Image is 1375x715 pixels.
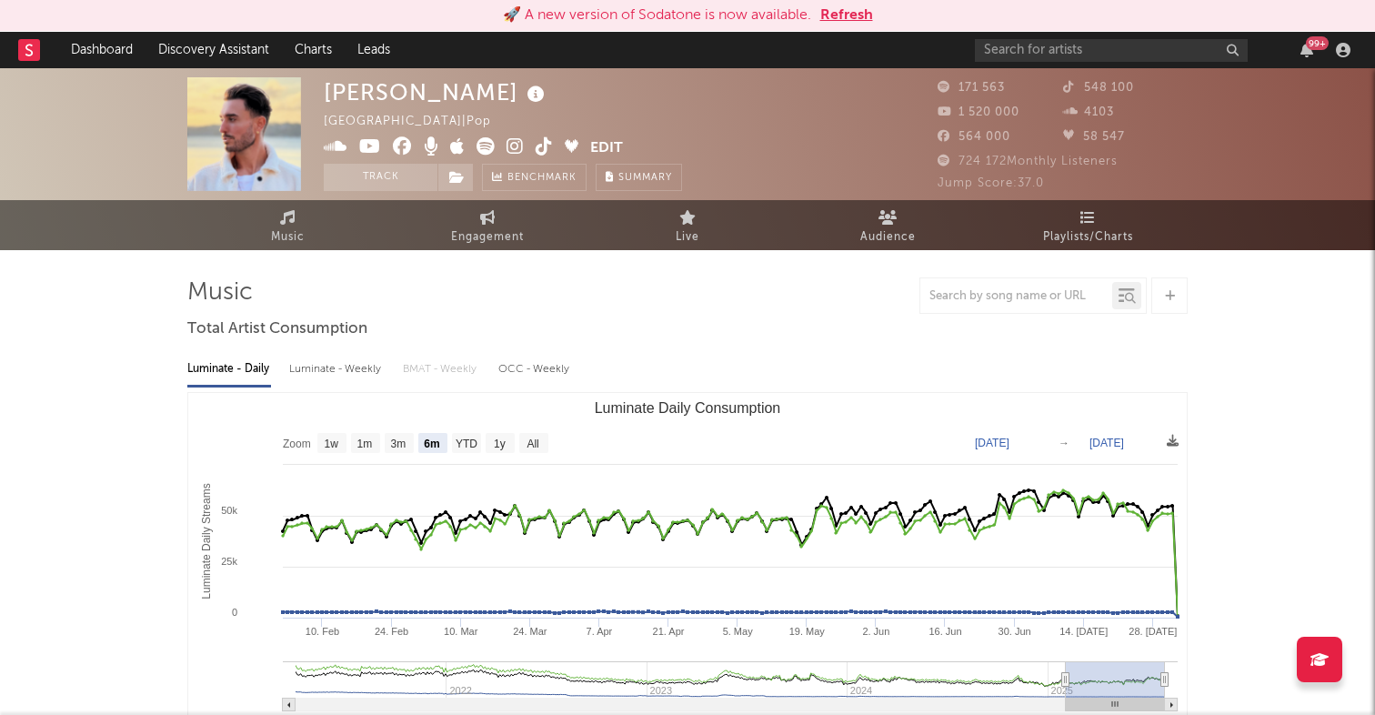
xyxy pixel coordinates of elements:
[862,626,889,637] text: 2. Jun
[456,438,477,450] text: YTD
[306,626,339,637] text: 10. Feb
[221,505,237,516] text: 50k
[988,200,1188,250] a: Playlists/Charts
[975,437,1009,449] text: [DATE]
[289,354,385,385] div: Luminate - Weekly
[345,32,403,68] a: Leads
[1129,626,1177,637] text: 28. [DATE]
[325,438,339,450] text: 1w
[271,227,305,248] span: Music
[391,438,406,450] text: 3m
[187,318,367,340] span: Total Artist Consumption
[282,32,345,68] a: Charts
[938,106,1019,118] span: 1 520 000
[676,227,699,248] span: Live
[1043,227,1133,248] span: Playlists/Charts
[928,626,961,637] text: 16. Jun
[527,438,538,450] text: All
[938,82,1005,94] span: 171 563
[187,354,271,385] div: Luminate - Daily
[938,131,1010,143] span: 564 000
[860,227,916,248] span: Audience
[482,164,587,191] a: Benchmark
[357,438,373,450] text: 1m
[938,177,1044,189] span: Jump Score: 37.0
[324,164,437,191] button: Track
[587,626,613,637] text: 7. Apr
[975,39,1248,62] input: Search for artists
[595,400,781,416] text: Luminate Daily Consumption
[283,438,311,450] text: Zoom
[1063,82,1134,94] span: 548 100
[920,289,1112,304] input: Search by song name or URL
[507,167,577,189] span: Benchmark
[788,200,988,250] a: Audience
[146,32,282,68] a: Discovery Assistant
[503,5,811,26] div: 🚀 A new version of Sodatone is now available.
[324,111,512,133] div: [GEOGRAPHIC_DATA] | Pop
[789,626,826,637] text: 19. May
[451,227,524,248] span: Engagement
[999,626,1031,637] text: 30. Jun
[187,200,387,250] a: Music
[618,173,672,183] span: Summary
[1063,131,1125,143] span: 58 547
[938,156,1118,167] span: 724 172 Monthly Listeners
[58,32,146,68] a: Dashboard
[494,438,506,450] text: 1y
[375,626,408,637] text: 24. Feb
[498,354,571,385] div: OCC - Weekly
[513,626,547,637] text: 24. Mar
[324,77,549,107] div: [PERSON_NAME]
[820,5,873,26] button: Refresh
[587,200,788,250] a: Live
[1300,43,1313,57] button: 99+
[444,626,478,637] text: 10. Mar
[1306,36,1329,50] div: 99 +
[590,137,623,160] button: Edit
[1089,437,1124,449] text: [DATE]
[387,200,587,250] a: Engagement
[723,626,754,637] text: 5. May
[1059,626,1108,637] text: 14. [DATE]
[1063,106,1114,118] span: 4103
[232,607,237,618] text: 0
[200,483,213,599] text: Luminate Daily Streams
[424,438,439,450] text: 6m
[221,556,237,567] text: 25k
[653,626,685,637] text: 21. Apr
[1059,437,1069,449] text: →
[596,164,682,191] button: Summary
